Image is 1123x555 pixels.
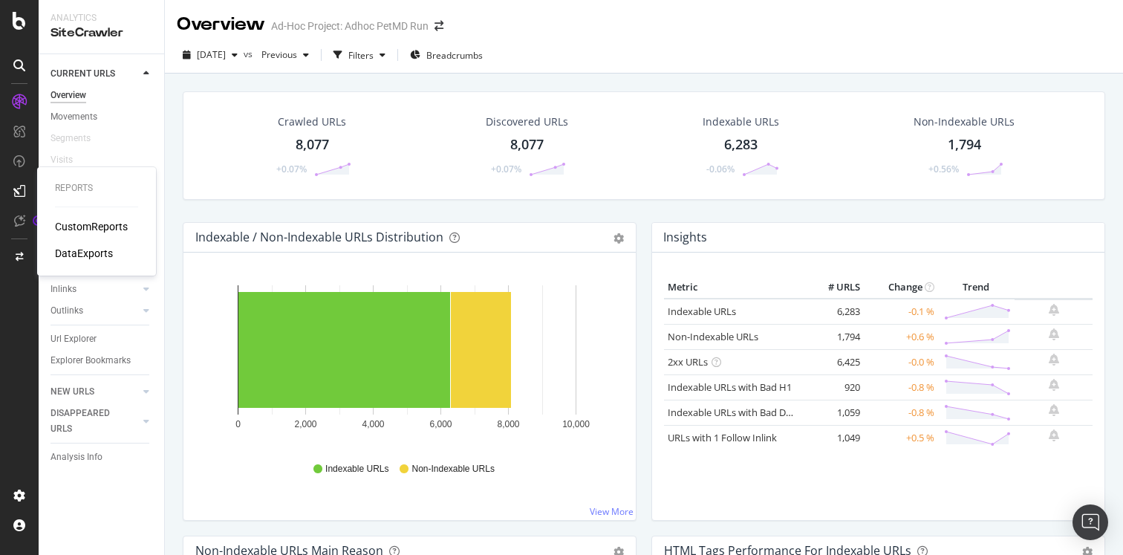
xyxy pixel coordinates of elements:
[928,163,959,175] div: +0.56%
[914,114,1015,129] div: Non-Indexable URLs
[1072,504,1108,540] div: Open Intercom Messenger
[1049,404,1059,416] div: bell-plus
[296,135,329,155] div: 8,077
[804,276,864,299] th: # URLS
[491,163,521,175] div: +0.07%
[434,21,443,31] div: arrow-right-arrow-left
[590,505,634,518] a: View More
[51,88,154,103] a: Overview
[51,88,86,103] div: Overview
[864,400,938,425] td: -0.8 %
[294,419,316,429] text: 2,000
[804,374,864,400] td: 920
[804,400,864,425] td: 1,059
[244,48,255,60] span: vs
[255,48,297,61] span: Previous
[362,419,384,429] text: 4,000
[51,353,131,369] div: Explorer Bookmarks
[271,19,429,33] div: Ad-Hoc Project: Adhoc PetMD Run
[235,419,241,429] text: 0
[668,431,777,444] a: URLs with 1 Follow Inlink
[51,384,139,400] a: NEW URLS
[55,182,138,195] div: Reports
[804,425,864,450] td: 1,049
[51,131,91,146] div: Segments
[864,276,938,299] th: Change
[177,43,244,67] button: [DATE]
[1049,304,1059,316] div: bell-plus
[31,214,45,227] div: Tooltip anchor
[51,331,97,347] div: Url Explorer
[51,66,115,82] div: CURRENT URLS
[1049,379,1059,391] div: bell-plus
[177,12,265,37] div: Overview
[804,299,864,325] td: 6,283
[197,48,226,61] span: 2025 Oct. 1st
[864,299,938,325] td: -0.1 %
[276,163,307,175] div: +0.07%
[404,43,489,67] button: Breadcrumbs
[51,384,94,400] div: NEW URLS
[613,233,624,244] div: gear
[426,49,483,62] span: Breadcrumbs
[51,303,139,319] a: Outlinks
[724,135,758,155] div: 6,283
[195,230,443,244] div: Indexable / Non-Indexable URLs Distribution
[562,419,590,429] text: 10,000
[804,324,864,349] td: 1,794
[51,282,139,297] a: Inlinks
[51,25,152,42] div: SiteCrawler
[864,374,938,400] td: -0.8 %
[1049,429,1059,441] div: bell-plus
[864,324,938,349] td: +0.6 %
[328,43,391,67] button: Filters
[703,114,779,129] div: Indexable URLs
[51,406,139,437] a: DISAPPEARED URLS
[497,419,519,429] text: 8,000
[51,131,105,146] a: Segments
[938,276,1015,299] th: Trend
[51,152,88,168] a: Visits
[664,276,804,299] th: Metric
[51,109,97,125] div: Movements
[948,135,981,155] div: 1,794
[864,425,938,450] td: +0.5 %
[668,355,708,369] a: 2xx URLs
[51,282,77,297] div: Inlinks
[55,219,128,234] a: CustomReports
[486,114,568,129] div: Discovered URLs
[51,12,152,25] div: Analytics
[663,227,707,247] h4: Insights
[51,449,154,465] a: Analysis Info
[51,331,154,347] a: Url Explorer
[668,305,736,318] a: Indexable URLs
[1049,354,1059,366] div: bell-plus
[278,114,346,129] div: Crawled URLs
[51,152,73,168] div: Visits
[51,66,139,82] a: CURRENT URLS
[51,109,154,125] a: Movements
[51,303,83,319] div: Outlinks
[51,353,154,369] a: Explorer Bookmarks
[411,463,494,476] span: Non-Indexable URLs
[510,135,544,155] div: 8,077
[668,406,830,419] a: Indexable URLs with Bad Description
[668,380,792,394] a: Indexable URLs with Bad H1
[51,449,102,465] div: Analysis Info
[348,49,374,62] div: Filters
[706,163,735,175] div: -0.06%
[804,349,864,374] td: 6,425
[55,246,113,261] a: DataExports
[668,330,758,343] a: Non-Indexable URLs
[51,406,126,437] div: DISAPPEARED URLS
[195,276,619,449] svg: A chart.
[1049,328,1059,340] div: bell-plus
[429,419,452,429] text: 6,000
[255,43,315,67] button: Previous
[864,349,938,374] td: -0.0 %
[325,463,388,476] span: Indexable URLs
